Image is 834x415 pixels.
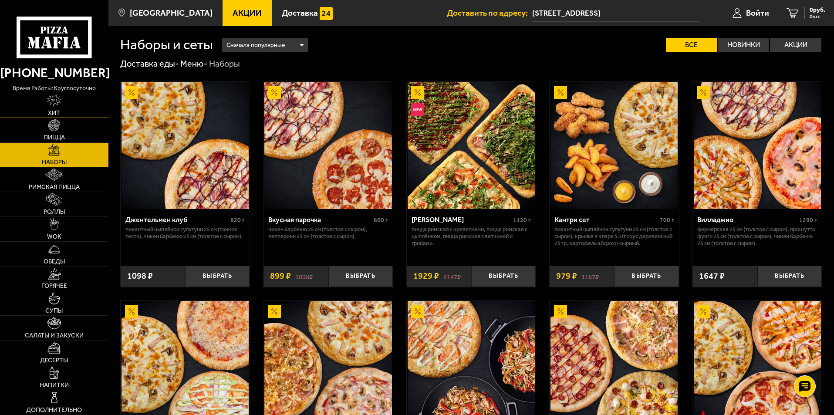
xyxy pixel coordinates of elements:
[127,272,153,280] span: 1098 ₽
[810,14,825,19] span: 0 шт.
[125,305,138,318] img: Акционный
[413,272,439,280] span: 1929 ₽
[697,216,797,224] div: Вилладжио
[666,38,717,52] label: Все
[408,82,535,209] img: Мама Миа
[44,135,65,141] span: Пицца
[230,216,245,224] span: 820 г
[268,226,388,240] p: Чикен Барбекю 25 см (толстое с сыром), Пепперони 25 см (толстое с сыром).
[125,216,229,224] div: Джентельмен клуб
[328,266,393,287] button: Выбрать
[26,407,82,413] span: Дополнительно
[412,216,511,224] div: [PERSON_NAME]
[447,9,532,17] span: Доставить по адресу:
[263,82,393,209] a: АкционныйВкусная парочка
[40,358,68,364] span: Десерты
[697,305,710,318] img: Акционный
[125,86,138,99] img: Акционный
[40,382,69,388] span: Напитки
[692,82,822,209] a: АкционныйВилладжио
[810,7,825,13] span: 0 руб.
[554,86,567,99] img: Акционный
[295,272,313,280] s: 1098 ₽
[180,58,208,69] a: Меню-
[799,216,817,224] span: 1290 г
[411,103,424,116] img: Новинка
[554,226,674,247] p: Пикантный цыплёнок сулугуни 25 см (толстое с сыром), крылья в кляре 5 шт соус деревенский 25 гр, ...
[718,38,770,52] label: Новинки
[320,7,333,20] img: 15daf4d41897b9f0e9f617042186c801.svg
[45,308,63,314] span: Супы
[47,234,61,240] span: WOK
[554,305,567,318] img: Акционный
[660,216,674,224] span: 700 г
[125,226,245,240] p: Пикантный цыплёнок сулугуни 25 см (тонкое тесто), Чикен Барбекю 25 см (толстое с сыром).
[185,266,250,287] button: Выбрать
[121,82,250,209] a: АкционныйДжентельмен клуб
[550,82,678,209] img: Кантри сет
[41,283,67,289] span: Горячее
[411,305,424,318] img: Акционный
[270,272,291,280] span: 899 ₽
[268,86,281,99] img: Акционный
[746,9,769,17] span: Войти
[268,305,281,318] img: Акционный
[233,9,262,17] span: Акции
[268,216,371,224] div: Вкусная парочка
[411,86,424,99] img: Акционный
[374,216,388,224] span: 860 г
[226,37,285,54] span: Сначала популярные
[44,209,65,215] span: Роллы
[513,216,531,224] span: 1120 г
[770,38,821,52] label: Акции
[130,9,213,17] span: [GEOGRAPHIC_DATA]
[471,266,536,287] button: Выбрать
[757,266,822,287] button: Выбрать
[42,159,67,165] span: Наборы
[209,58,240,70] div: Наборы
[25,333,84,339] span: Салаты и закуски
[48,110,60,116] span: Хит
[556,272,577,280] span: 979 ₽
[581,272,599,280] s: 1167 ₽
[550,82,679,209] a: АкционныйКантри сет
[443,272,461,280] s: 2147 ₽
[264,82,392,209] img: Вкусная парочка
[44,259,65,265] span: Обеды
[697,226,817,247] p: Фермерская 25 см (толстое с сыром), Прошутто Фунги 25 см (толстое с сыром), Чикен Барбекю 25 см (...
[282,9,318,17] span: Доставка
[554,216,658,224] div: Кантри сет
[29,184,80,190] span: Римская пицца
[532,5,699,21] input: Ваш адрес доставки
[120,38,213,52] h1: Наборы и сеты
[699,272,725,280] span: 1647 ₽
[697,86,710,99] img: Акционный
[122,82,249,209] img: Джентельмен клуб
[694,82,821,209] img: Вилладжио
[120,58,179,69] a: Доставка еды-
[407,82,536,209] a: АкционныйНовинкаМама Миа
[614,266,679,287] button: Выбрать
[412,226,531,247] p: Пицца Римская с креветками, Пицца Римская с цыплёнком, Пицца Римская с ветчиной и грибами.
